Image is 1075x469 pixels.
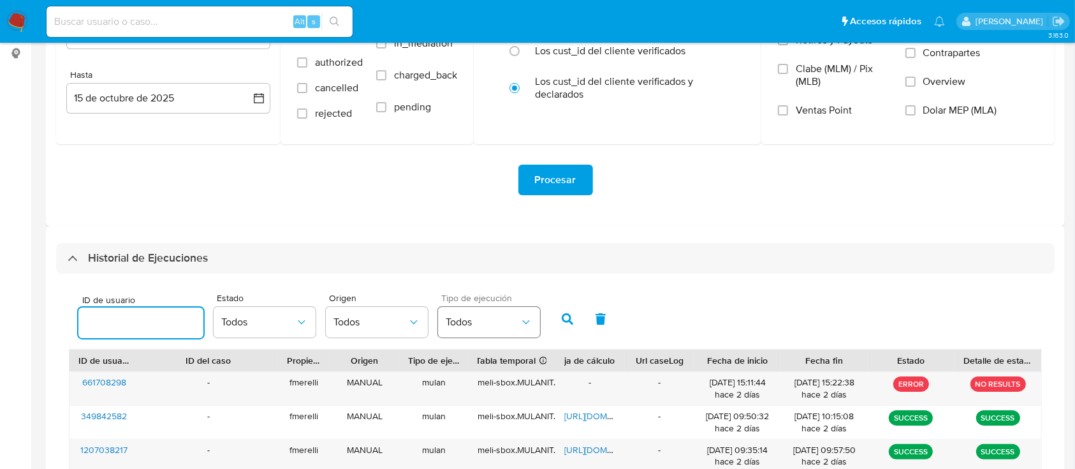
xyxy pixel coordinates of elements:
[295,15,305,27] span: Alt
[1052,15,1065,28] a: Salir
[934,16,945,27] a: Notificaciones
[976,15,1048,27] p: florencia.merelli@mercadolibre.com
[312,15,316,27] span: s
[321,13,347,31] button: search-icon
[850,15,921,28] span: Accesos rápidos
[1048,30,1069,40] span: 3.163.0
[47,13,353,30] input: Buscar usuario o caso...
